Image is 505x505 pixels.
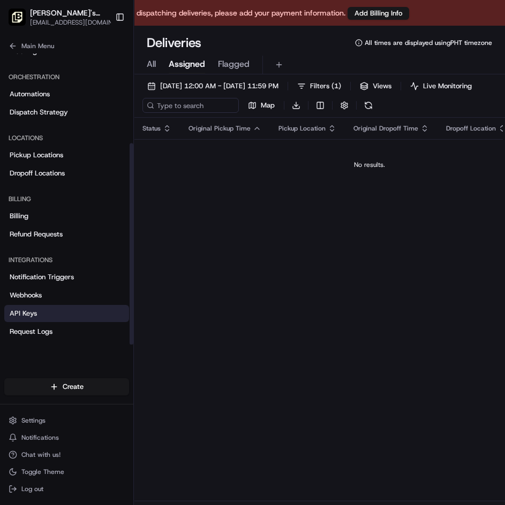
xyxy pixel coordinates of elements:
[182,105,195,118] button: Start new chat
[33,166,87,174] span: [PERSON_NAME]
[373,81,391,91] span: Views
[446,124,496,133] span: Dropoff Location
[4,269,129,286] a: Notification Triggers
[21,239,82,250] span: Knowledge Base
[89,195,93,203] span: •
[76,265,130,273] a: Powered byPylon
[147,58,156,71] span: All
[10,290,42,300] span: Webhooks
[21,42,54,50] span: Main Menu
[89,166,93,174] span: •
[4,323,129,340] a: Request Logs
[10,108,68,117] span: Dispatch Strategy
[21,416,46,425] span: Settings
[95,195,117,203] span: [DATE]
[142,79,283,94] button: [DATE] 12:00 AM - [DATE] 11:59 PM
[21,166,30,175] img: 1736555255976-a54dd68f-1ca7-489b-9aae-adbdc363a1c4
[4,190,129,208] div: Billing
[218,58,250,71] span: Flagged
[11,11,32,32] img: Nash
[331,81,341,91] span: ( 1 )
[243,98,280,113] button: Map
[33,195,87,203] span: [PERSON_NAME]
[21,433,59,442] span: Notifications
[10,150,63,160] span: Pickup Locations
[107,265,130,273] span: Pylon
[4,378,129,395] button: Create
[292,79,346,94] button: Filters(1)
[348,6,409,20] a: Add Billing Info
[21,450,61,459] span: Chat with us!
[4,430,129,445] button: Notifications
[91,240,99,249] div: 💻
[9,9,26,26] img: Tommy's Tavern + Tap (Mount Laurel)
[147,34,201,51] h1: Deliveries
[166,137,195,150] button: See all
[142,124,161,133] span: Status
[4,129,129,147] div: Locations
[4,39,129,53] button: Main Menu
[423,81,472,91] span: Live Monitoring
[10,272,74,282] span: Notification Triggers
[310,81,341,91] span: Filters
[348,7,409,20] button: Add Billing Info
[4,86,129,103] a: Automations
[21,468,64,476] span: Toggle Theme
[4,165,129,182] a: Dropoff Locations
[11,139,69,148] div: Past conversations
[30,18,121,27] button: [EMAIL_ADDRESS][DOMAIN_NAME]
[353,124,418,133] span: Original Dropoff Time
[109,7,345,18] p: To start dispatching deliveries, please add your payment information.
[10,89,50,99] span: Automations
[4,447,129,462] button: Chat with us!
[365,39,492,47] span: All times are displayed using PHT timezone
[169,58,205,71] span: Assigned
[160,81,278,91] span: [DATE] 12:00 AM - [DATE] 11:59 PM
[86,235,176,254] a: 💻API Documentation
[4,464,129,479] button: Toggle Theme
[30,7,109,18] button: [PERSON_NAME]'s Tavern + Tap ([GEOGRAPHIC_DATA])
[21,195,30,204] img: 1736555255976-a54dd68f-1ca7-489b-9aae-adbdc363a1c4
[6,235,86,254] a: 📗Knowledge Base
[405,79,477,94] button: Live Monitoring
[142,98,239,113] input: Type to search
[4,481,129,496] button: Log out
[361,98,376,113] button: Refresh
[28,69,177,80] input: Clear
[4,413,129,428] button: Settings
[22,102,42,121] img: 9188753566659_6852d8bf1fb38e338040_72.png
[4,305,129,322] a: API Keys
[48,113,147,121] div: We're available if you need us!
[4,104,129,121] a: Dispatch Strategy
[10,327,52,336] span: Request Logs
[11,240,19,249] div: 📗
[355,79,396,94] button: Views
[278,124,326,133] span: Pickup Location
[95,166,117,174] span: [DATE]
[11,185,28,202] img: Masood Aslam
[10,229,63,239] span: Refund Requests
[4,287,129,304] a: Webhooks
[4,68,129,86] div: Orchestration
[10,309,37,318] span: API Keys
[10,211,28,221] span: Billing
[4,4,111,30] button: Tommy's Tavern + Tap (Mount Laurel)[PERSON_NAME]'s Tavern + Tap ([GEOGRAPHIC_DATA])[EMAIL_ADDRESS...
[189,124,251,133] span: Original Pickup Time
[10,169,65,178] span: Dropoff Locations
[4,147,129,164] a: Pickup Locations
[11,156,28,173] img: Brittany Newman
[11,43,195,60] p: Welcome 👋
[261,101,275,110] span: Map
[101,239,172,250] span: API Documentation
[63,382,84,392] span: Create
[21,485,43,493] span: Log out
[4,251,129,269] div: Integrations
[4,208,129,225] a: Billing
[48,102,176,113] div: Start new chat
[11,102,30,121] img: 1736555255976-a54dd68f-1ca7-489b-9aae-adbdc363a1c4
[4,226,129,243] a: Refund Requests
